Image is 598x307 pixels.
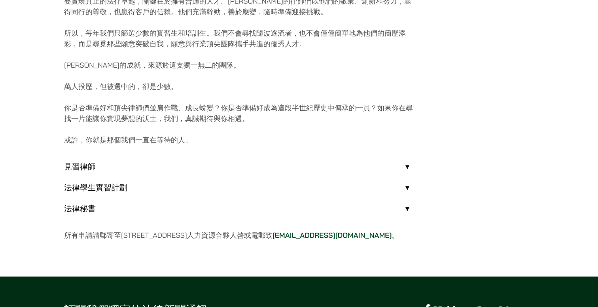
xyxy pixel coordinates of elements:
a: 見習律師 [64,156,416,177]
p: 所以，每年我們只篩選少數的實習生和培訓生。我們不會尋找隨波逐流者，也不會僅僅簡單地為他們的簡歷添彩，而是尋覓那些願意突破自我，願意與行業頂尖團隊攜手共進的優秀人才。 [64,28,416,49]
p: 所有申請請郵寄至[STREET_ADDRESS]人力資源合夥人啓或電郵致 。 [64,230,416,241]
a: 法律學生實習計劃 [64,177,416,198]
p: [PERSON_NAME]的成就，來源於這支獨一無二的團隊。 [64,60,416,70]
a: [EMAIL_ADDRESS][DOMAIN_NAME] [273,231,392,240]
p: 你是否準備好和頂尖律師們並肩作戰、成長蛻變？你是否準備好成為這段半世紀歷史中傳承的一員？如果你在尋找一片能讓你實現夢想的沃土，我們，真誠期待與你相遇。 [64,102,416,124]
a: 法律秘書 [64,198,416,219]
p: 萬人投歷，但被選中的，卻是少數。 [64,81,416,92]
p: 或許，你就是那個我們一直在等待的人。 [64,135,416,145]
